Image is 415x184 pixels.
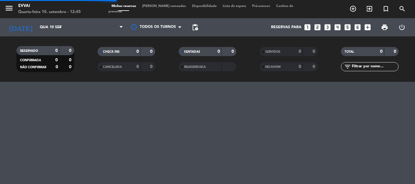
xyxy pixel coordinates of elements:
[299,65,301,69] strong: 0
[56,65,58,69] strong: 0
[378,4,394,14] span: Reserva especial
[381,24,388,31] span: print
[220,5,249,8] span: Lista de espera
[5,21,37,34] i: [DATE]
[304,23,311,31] i: looks_one
[103,50,120,53] span: CHECK INS
[108,5,139,8] span: Minhas reservas
[136,49,139,54] strong: 0
[382,5,389,12] i: turned_in_not
[398,24,406,31] i: power_settings_new
[345,50,354,53] span: TOTAL
[265,65,281,69] span: NO-SHOW
[184,65,206,69] span: REAGENDADA
[299,49,301,54] strong: 0
[189,5,220,8] span: Disponibilidade
[232,49,235,54] strong: 0
[380,49,382,54] strong: 0
[5,4,14,13] i: menu
[108,5,293,13] span: Cartões de presente
[55,58,58,62] strong: 0
[361,4,378,14] span: WALK IN
[18,3,81,9] div: Evvai
[324,23,331,31] i: looks_3
[394,4,410,14] span: PESQUISA
[265,50,280,53] span: SERVIDOS
[150,49,154,54] strong: 0
[344,63,351,70] i: filter_list
[271,25,301,29] span: Reservas para
[103,65,122,69] span: CANCELADA
[334,23,341,31] i: looks_4
[393,18,410,36] div: LOG OUT
[351,63,398,70] input: Filtrar por nome...
[20,49,38,52] span: RESERVADO
[345,4,361,14] span: RESERVAR MESA
[150,65,154,69] strong: 0
[184,50,200,53] span: SENTADAS
[5,4,14,15] button: menu
[366,5,373,12] i: exit_to_app
[218,49,220,54] strong: 0
[191,24,199,31] span: pending_actions
[57,24,64,31] i: arrow_drop_down
[55,49,58,53] strong: 0
[344,23,352,31] i: looks_5
[139,5,189,8] span: [PERSON_NAME] semeadas
[313,49,316,54] strong: 0
[249,5,273,8] span: Pré-acessos
[314,23,321,31] i: looks_two
[69,65,73,69] strong: 0
[364,23,372,31] i: add_box
[69,58,73,62] strong: 0
[20,59,41,62] span: CONFIRMADA
[394,49,397,54] strong: 0
[313,65,316,69] strong: 0
[399,5,406,12] i: search
[349,5,357,12] i: add_circle_outline
[18,9,81,15] div: Quarta-feira 10. setembro - 12:45
[69,49,73,53] strong: 0
[354,23,362,31] i: looks_6
[20,66,46,69] span: NÃO CONFIRMAR
[136,65,139,69] strong: 0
